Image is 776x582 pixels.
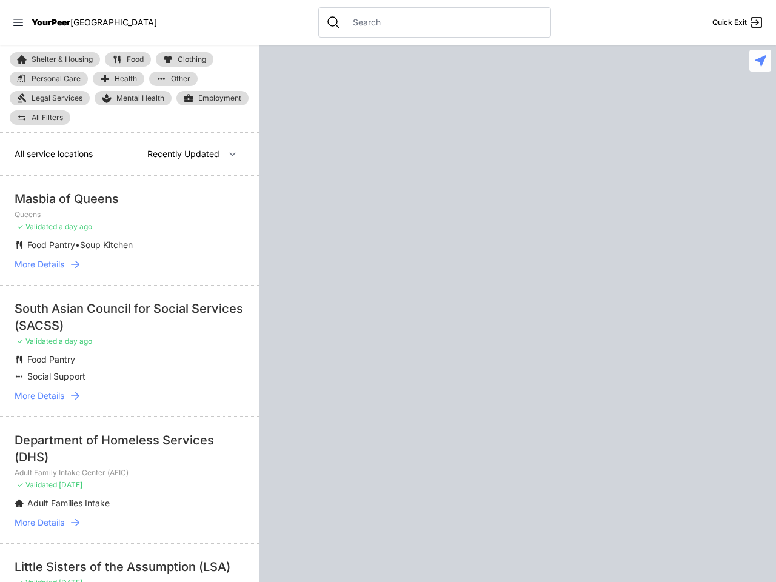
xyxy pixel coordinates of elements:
span: ✓ Validated [17,222,57,231]
a: Mental Health [95,91,172,105]
span: ✓ Validated [17,480,57,489]
div: Department of Homeless Services (DHS) [15,432,244,466]
span: a day ago [59,222,92,231]
span: Mental Health [116,95,164,102]
span: Personal Care [32,75,81,82]
a: Quick Exit [712,15,764,30]
div: Masbia of Queens [15,190,244,207]
a: Health [93,72,144,86]
span: Clothing [178,56,206,63]
span: [DATE] [59,480,82,489]
span: More Details [15,517,64,529]
a: More Details [15,258,244,270]
span: YourPeer [32,17,70,27]
span: Shelter & Housing [32,56,93,63]
span: More Details [15,390,64,402]
span: Other [171,75,190,82]
a: More Details [15,390,244,402]
a: Clothing [156,52,213,67]
input: Search [346,16,543,28]
span: Food [127,56,144,63]
p: Adult Family Intake Center (AFIC) [15,468,244,478]
span: Employment [198,95,241,102]
span: Food Pantry [27,239,75,250]
a: More Details [15,517,244,529]
a: Employment [176,91,249,105]
div: South Asian Council for Social Services (SACSS) [15,300,244,334]
span: Soup Kitchen [80,239,133,250]
span: All Filters [32,114,63,121]
span: Quick Exit [712,18,747,27]
span: ✓ Validated [17,336,57,346]
span: All service locations [15,149,93,159]
span: Food Pantry [27,354,75,364]
span: [GEOGRAPHIC_DATA] [70,17,157,27]
a: Shelter & Housing [10,52,100,67]
span: Adult Families Intake [27,498,110,508]
a: All Filters [10,110,70,125]
span: Social Support [27,371,85,381]
span: a day ago [59,336,92,346]
a: Legal Services [10,91,90,105]
span: More Details [15,258,64,270]
span: Health [115,75,137,82]
a: Personal Care [10,72,88,86]
span: Legal Services [32,95,82,102]
div: Little Sisters of the Assumption (LSA) [15,558,244,575]
a: Food [105,52,151,67]
a: YourPeer[GEOGRAPHIC_DATA] [32,19,157,26]
span: • [75,239,80,250]
a: Other [149,72,198,86]
p: Queens [15,210,244,219]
